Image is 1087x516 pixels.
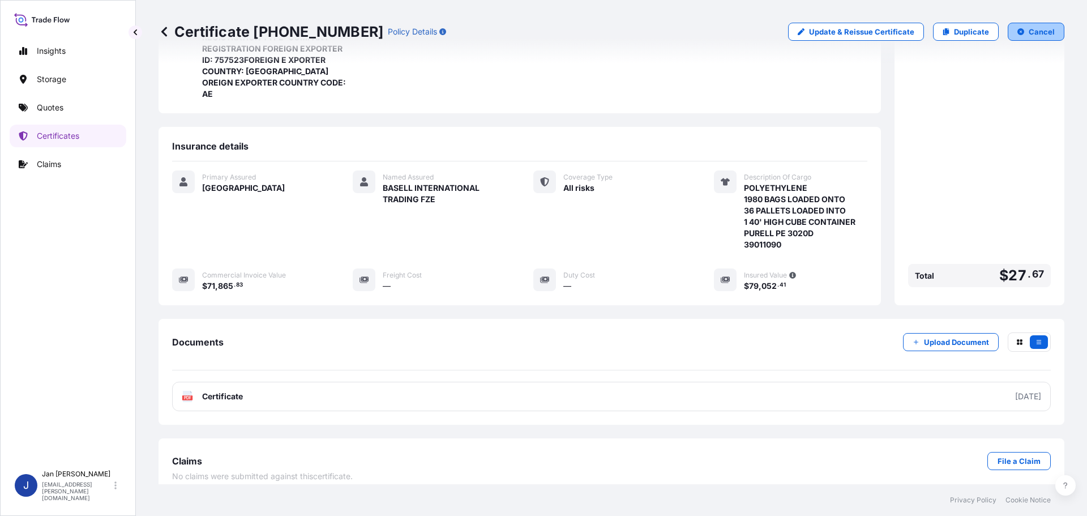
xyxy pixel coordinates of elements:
[999,268,1008,283] span: $
[37,45,66,57] p: Insights
[10,40,126,62] a: Insights
[744,271,787,280] span: Insured Value
[1032,271,1044,278] span: 67
[563,280,571,292] span: —
[10,96,126,119] a: Quotes
[383,182,506,205] span: BASELL INTERNATIONAL TRADING FZE
[10,68,126,91] a: Storage
[563,182,594,194] span: All risks
[987,452,1051,470] a: File a Claim
[236,283,243,287] span: 83
[172,336,224,348] span: Documents
[744,282,749,290] span: $
[42,470,112,479] p: Jan [PERSON_NAME]
[761,282,777,290] span: 052
[1008,23,1064,41] button: Cancel
[159,23,383,41] p: Certificate [PHONE_NUMBER]
[172,382,1051,411] a: PDFCertificate[DATE]
[37,130,79,142] p: Certificates
[388,26,437,37] p: Policy Details
[1015,391,1041,402] div: [DATE]
[563,173,613,182] span: Coverage Type
[998,455,1041,467] p: File a Claim
[184,396,191,400] text: PDF
[903,333,999,351] button: Upload Document
[809,26,914,37] p: Update & Reissue Certificate
[954,26,989,37] p: Duplicate
[172,140,249,152] span: Insurance details
[172,455,202,467] span: Claims
[202,271,286,280] span: Commercial Invoice Value
[1028,271,1031,278] span: .
[1008,268,1026,283] span: 27
[37,159,61,170] p: Claims
[950,496,996,505] a: Privacy Policy
[218,282,233,290] span: 865
[933,23,999,41] a: Duplicate
[780,283,786,287] span: 41
[383,280,391,292] span: —
[37,74,66,85] p: Storage
[744,182,855,250] span: POLYETHYLENE 1980 BAGS LOADED ONTO 36 PALLETS LOADED INTO 1 40' HIGH CUBE CONTAINER PURELL PE 302...
[234,283,236,287] span: .
[172,471,353,482] span: No claims were submitted against this certificate .
[383,173,434,182] span: Named Assured
[215,282,218,290] span: ,
[383,271,422,280] span: Freight Cost
[788,23,924,41] a: Update & Reissue Certificate
[1029,26,1055,37] p: Cancel
[744,173,811,182] span: Description Of Cargo
[10,153,126,176] a: Claims
[777,283,779,287] span: .
[924,336,989,348] p: Upload Document
[202,182,285,194] span: [GEOGRAPHIC_DATA]
[915,270,934,282] span: Total
[23,480,29,491] span: J
[563,271,595,280] span: Duty Cost
[749,282,759,290] span: 79
[202,282,207,290] span: $
[759,282,761,290] span: ,
[202,391,243,402] span: Certificate
[10,125,126,147] a: Certificates
[37,102,63,113] p: Quotes
[207,282,215,290] span: 71
[202,173,256,182] span: Primary Assured
[42,481,112,501] p: [EMAIL_ADDRESS][PERSON_NAME][DOMAIN_NAME]
[1005,496,1051,505] a: Cookie Notice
